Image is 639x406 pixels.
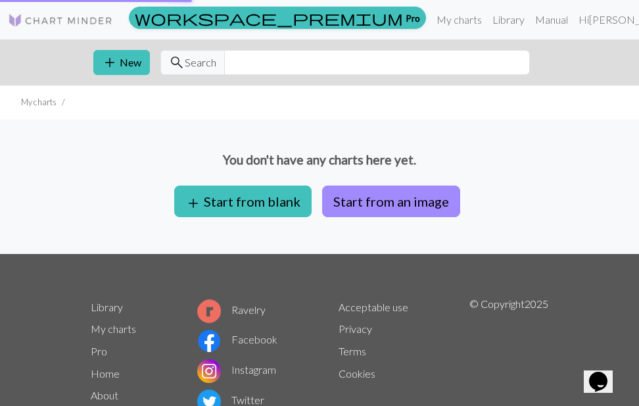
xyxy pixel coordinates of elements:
span: search [169,53,185,72]
img: Facebook logo [197,329,221,353]
button: New [93,50,150,75]
a: My charts [91,322,136,335]
a: Cookies [339,367,375,380]
a: Manual [530,7,573,33]
button: Start from blank [174,186,312,217]
span: Search [185,55,216,70]
a: Terms [339,345,366,357]
a: Privacy [339,322,372,335]
a: Acceptable use [339,301,408,313]
a: Instagram [197,363,276,376]
a: About [91,389,118,401]
span: add [102,53,118,72]
button: Start from an image [322,186,460,217]
a: Pro [91,345,107,357]
a: Start from an image [317,193,465,206]
iframe: chat widget [584,353,626,393]
img: Ravelry logo [197,299,221,323]
a: Facebook [197,333,277,345]
a: Ravelry [197,303,266,316]
a: My charts [431,7,487,33]
span: add [185,194,201,213]
img: Logo [8,13,113,28]
a: Pro [129,7,426,29]
a: Library [487,7,530,33]
span: workspace_premium [135,9,403,27]
li: My charts [21,96,57,109]
img: Instagram logo [197,359,221,383]
a: Twitter [197,393,264,406]
a: Library [91,301,123,313]
a: Home [91,367,120,380]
